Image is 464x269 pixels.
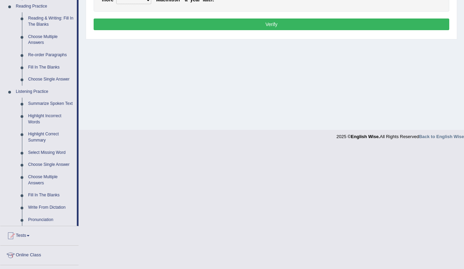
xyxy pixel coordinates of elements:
a: Reading Practice [13,0,77,13]
a: Highlight Correct Summary [25,128,77,146]
a: Back to English Wise [419,134,464,139]
a: Select Missing Word [25,147,77,159]
a: Write From Dictation [25,201,77,214]
a: Choose Multiple Answers [25,171,77,189]
a: Summarize Spoken Text [25,98,77,110]
button: Verify [94,19,449,30]
a: Choose Multiple Answers [25,31,77,49]
a: Choose Single Answer [25,73,77,86]
strong: English Wise. [351,134,380,139]
div: 2025 © All Rights Reserved [336,130,464,140]
a: Pronunciation [25,214,77,226]
a: Re-order Paragraphs [25,49,77,61]
a: Tests [0,226,79,243]
a: Online Class [0,246,79,263]
a: Highlight Incorrect Words [25,110,77,128]
a: Reading & Writing: Fill In The Blanks [25,12,77,30]
a: Choose Single Answer [25,159,77,171]
a: Fill In The Blanks [25,189,77,201]
a: Listening Practice [13,86,77,98]
a: Fill In The Blanks [25,61,77,74]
